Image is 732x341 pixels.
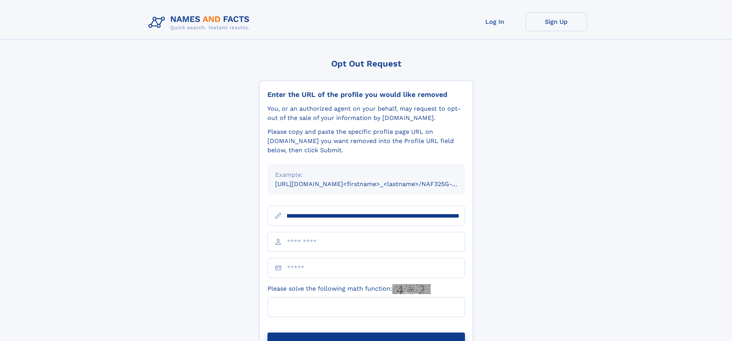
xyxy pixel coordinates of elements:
[267,104,465,123] div: You, or an authorized agent on your behalf, may request to opt-out of the sale of your informatio...
[275,180,480,188] small: [URL][DOMAIN_NAME]<firstname>_<lastname>/NAF325G-xxxxxxxx
[526,12,587,31] a: Sign Up
[267,127,465,155] div: Please copy and paste the specific profile page URL on [DOMAIN_NAME] you want removed into the Pr...
[267,284,431,294] label: Please solve the following math function:
[275,170,457,180] div: Example:
[464,12,526,31] a: Log In
[267,90,465,99] div: Enter the URL of the profile you would like removed
[259,59,473,68] div: Opt Out Request
[145,12,256,33] img: Logo Names and Facts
